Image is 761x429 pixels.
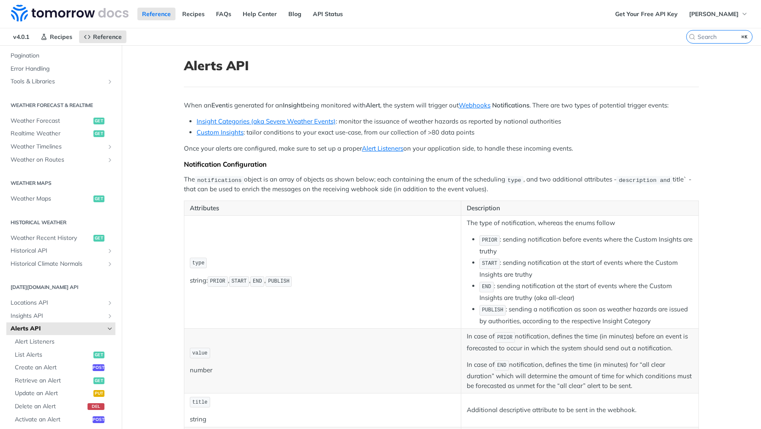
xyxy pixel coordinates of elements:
[497,335,512,341] span: PRIOR
[11,117,91,125] span: Weather Forecast
[6,179,115,187] h2: Weather Maps
[482,237,497,243] span: PRIOR
[107,261,113,267] button: Show subpages for Historical Climate Normals
[107,313,113,319] button: Show subpages for Insights API
[362,144,403,152] a: Alert Listeners
[6,322,115,335] a: Alerts APIHide subpages for Alerts API
[467,360,693,391] p: In case of notification, defines the time (in minutes) for “all clear duration” which will determ...
[479,304,693,326] li: : sending a notification as soon as weather hazards are issued by authorities, according to the r...
[283,101,303,109] strong: Insight
[479,258,693,279] li: : sending notification at the start of events where the Custom Insights are truthy
[178,8,209,20] a: Recipes
[6,258,115,270] a: Historical Climate NormalsShow subpages for Historical Climate Normals
[6,154,115,166] a: Weather on RoutesShow subpages for Weather on Routes
[11,299,104,307] span: Locations API
[192,399,208,405] span: title
[93,33,122,41] span: Reference
[107,143,113,150] button: Show subpages for Weather Timelines
[689,10,739,18] span: [PERSON_NAME]
[107,157,113,163] button: Show subpages for Weather on Routes
[211,8,236,20] a: FAQs
[190,366,455,375] p: number
[479,281,693,302] li: : sending notification at the start of events where the Custom Insights are truthy (aka all-clear)
[190,275,455,288] p: string: , , ,
[482,307,503,313] span: PUBLISH
[231,278,246,284] span: START
[210,278,225,284] span: PRIOR
[197,177,241,183] span: notifications
[107,78,113,85] button: Show subpages for Tools & Libraries
[11,77,104,86] span: Tools & Libraries
[11,387,115,400] a: Update an Alertput
[192,350,208,356] span: value
[107,300,113,306] button: Show subpages for Locations API
[197,128,699,137] li: : tailor conditions to your exact use-case, from our collection of >80 data points
[366,101,380,109] strong: Alert
[11,156,104,164] span: Weather on Routes
[107,325,113,332] button: Hide subpages for Alerts API
[6,75,115,88] a: Tools & LibrariesShow subpages for Tools & Libraries
[93,195,104,202] span: get
[184,144,699,154] p: Once your alerts are configured, make sure to set up a proper on your application side, to handle...
[238,8,282,20] a: Help Center
[268,278,289,284] span: PUBLISH
[467,203,693,213] p: Description
[6,245,115,257] a: Historical APIShow subpages for Historical API
[619,177,671,183] span: description and
[11,324,104,333] span: Alerts API
[482,284,491,290] span: END
[11,5,129,22] img: Tomorrow.io Weather API Docs
[11,65,113,73] span: Error Handling
[6,140,115,153] a: Weather TimelinesShow subpages for Weather Timelines
[197,117,336,125] a: Insight Categories (aka Severe Weather Events)
[6,219,115,226] h2: Historical Weather
[467,405,693,415] p: Additional descriptive attribute to be sent in the webhook.
[482,261,497,267] span: START
[15,402,85,411] span: Delete an Alert
[11,335,115,348] a: Alert Listeners
[6,102,115,109] h2: Weather Forecast & realtime
[197,128,244,136] a: Custom Insights
[15,351,91,359] span: List Alerts
[6,232,115,245] a: Weather Recent Historyget
[93,235,104,242] span: get
[11,312,104,320] span: Insights API
[184,160,699,168] div: Notification Configuration
[11,52,113,60] span: Pagination
[8,30,34,43] span: v4.0.1
[497,363,506,368] span: END
[88,403,104,410] span: del
[93,130,104,137] span: get
[50,33,72,41] span: Recipes
[15,389,91,398] span: Update an Alert
[6,127,115,140] a: Realtime Weatherget
[190,203,455,213] p: Attributes
[15,338,113,346] span: Alert Listeners
[11,129,91,138] span: Realtime Weather
[11,413,115,426] a: Activate an Alertpost
[11,143,104,151] span: Weather Timelines
[190,415,455,424] p: string
[184,58,699,73] h1: Alerts API
[689,33,695,40] svg: Search
[11,260,104,268] span: Historical Climate Normals
[253,278,262,284] span: END
[93,377,104,384] span: get
[93,364,104,371] span: post
[284,8,306,20] a: Blog
[184,101,699,110] p: When an is generated for an being monitored with , the system will trigger out . There are two ty...
[93,118,104,124] span: get
[610,8,682,20] a: Get Your Free API Key
[93,390,104,397] span: put
[107,247,113,254] button: Show subpages for Historical API
[11,361,115,374] a: Create an Alertpost
[479,234,693,256] li: : sending notification before events where the Custom Insights are truthy
[6,297,115,309] a: Locations APIShow subpages for Locations API
[467,331,693,353] p: In case of notification, defines the time (in minutes) before an event is forecasted to occur in ...
[739,33,750,41] kbd: ⌘K
[6,192,115,205] a: Weather Mapsget
[93,352,104,358] span: get
[6,115,115,127] a: Weather Forecastget
[6,283,115,291] h2: [DATE][DOMAIN_NAME] API
[492,101,529,109] strong: Notifications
